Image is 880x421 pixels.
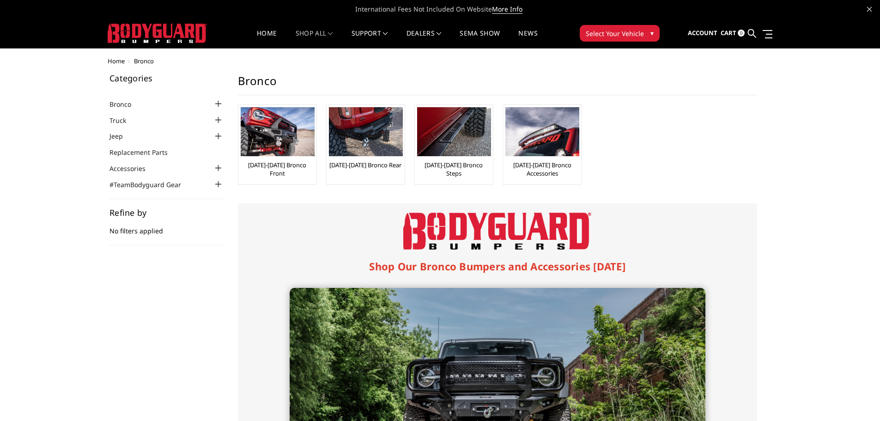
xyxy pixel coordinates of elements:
[134,57,154,65] span: Bronco
[108,57,125,65] a: Home
[352,30,388,48] a: Support
[329,161,401,169] a: [DATE]-[DATE] Bronco Rear
[109,131,134,141] a: Jeep
[241,161,314,177] a: [DATE]-[DATE] Bronco Front
[505,161,579,177] a: [DATE]-[DATE] Bronco Accessories
[721,29,736,37] span: Cart
[238,74,757,95] h1: Bronco
[109,208,224,245] div: No filters applied
[109,116,138,125] a: Truck
[109,208,224,217] h5: Refine by
[580,25,660,42] button: Select Your Vehicle
[407,30,442,48] a: Dealers
[109,99,143,109] a: Bronco
[109,164,157,173] a: Accessories
[109,180,193,189] a: #TeamBodyguard Gear
[492,5,522,14] a: More Info
[108,24,207,43] img: BODYGUARD BUMPERS
[109,74,224,82] h5: Categories
[688,29,717,37] span: Account
[650,28,654,38] span: ▾
[417,161,491,177] a: [DATE]-[DATE] Bronco Steps
[403,213,591,250] img: Bodyguard Bumpers Logo
[721,21,745,46] a: Cart 0
[109,147,179,157] a: Replacement Parts
[518,30,537,48] a: News
[738,30,745,37] span: 0
[257,30,277,48] a: Home
[586,29,644,38] span: Select Your Vehicle
[460,30,500,48] a: SEMA Show
[688,21,717,46] a: Account
[296,30,333,48] a: shop all
[290,259,705,274] h1: Shop Our Bronco Bumpers and Accessories [DATE]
